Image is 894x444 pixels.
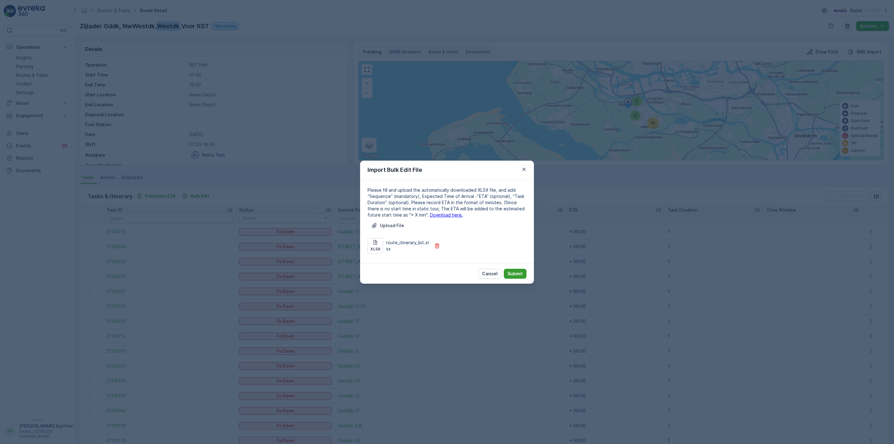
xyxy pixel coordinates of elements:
[508,271,523,277] p: Submit
[504,269,526,279] button: Submit
[368,221,408,231] button: Upload File
[380,222,404,229] p: Upload File
[478,269,501,279] button: Cancel
[430,212,463,217] a: Download here.
[370,247,381,252] p: xlsx
[482,271,498,277] p: Cancel
[368,166,422,174] p: Import Bulk Edit File
[386,240,430,252] p: route_itinerary_list.xlsx
[368,187,526,218] p: Please fill and upload the automatically downloaded XLSX file, and add “Sequence” (mandatory), Ex...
